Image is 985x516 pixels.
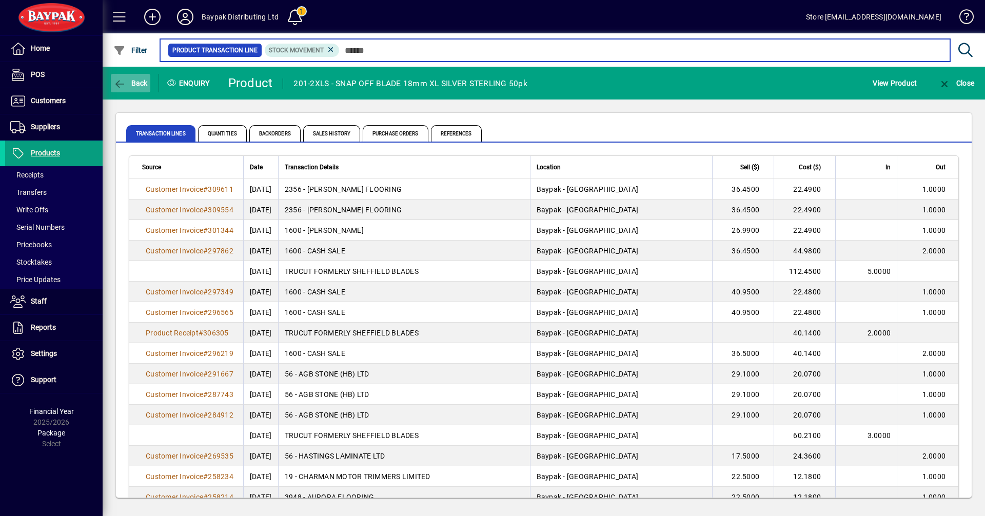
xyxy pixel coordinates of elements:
span: Product Receipt [146,329,199,337]
a: Customer Invoice#284912 [142,409,237,421]
td: 36.5000 [712,343,774,364]
td: 20.0700 [774,384,835,405]
td: 22.4900 [774,200,835,220]
a: Price Updates [5,271,103,288]
td: [DATE] [243,343,278,364]
span: Baypak - [GEOGRAPHIC_DATA] [537,472,639,481]
a: Pricebooks [5,236,103,253]
span: Customer Invoice [146,185,203,193]
span: Customer Invoice [146,472,203,481]
span: # [203,452,208,460]
span: 2.0000 [868,329,891,337]
span: Backorders [249,125,301,142]
app-page-header-button: Back [103,74,159,92]
a: Settings [5,341,103,367]
span: Stocktakes [10,258,52,266]
span: 1.0000 [922,390,946,399]
span: 301344 [208,226,233,234]
div: Enquiry [159,75,221,91]
button: View Product [870,74,919,92]
span: 3.0000 [868,431,891,440]
td: [DATE] [243,364,278,384]
a: POS [5,62,103,88]
span: Customer Invoice [146,411,203,419]
span: # [203,472,208,481]
span: Close [938,79,974,87]
span: Sales History [303,125,360,142]
td: [DATE] [243,200,278,220]
td: 22.5000 [712,466,774,487]
button: Add [136,8,169,26]
span: Support [31,375,56,384]
td: 56 - HASTINGS LAMINATE LTD [278,446,530,466]
a: Serial Numbers [5,219,103,236]
span: # [199,329,203,337]
td: 1600 - CASH SALE [278,343,530,364]
td: [DATE] [243,405,278,425]
span: 284912 [208,411,233,419]
span: Baypak - [GEOGRAPHIC_DATA] [537,452,639,460]
span: Customer Invoice [146,206,203,214]
span: # [203,308,208,316]
span: Home [31,44,50,52]
div: Sell ($) [719,162,769,173]
td: 2356 - [PERSON_NAME] FLOORING [278,200,530,220]
a: Customer Invoice#297862 [142,245,237,256]
td: 3948 - AURORA FLOORING [278,487,530,507]
app-page-header-button: Close enquiry [928,74,985,92]
td: 29.1000 [712,405,774,425]
td: 22.5000 [712,487,774,507]
td: 17.5000 [712,446,774,466]
a: Customer Invoice#301344 [142,225,237,236]
span: Staff [31,297,47,305]
span: # [203,185,208,193]
td: 29.1000 [712,384,774,405]
span: Write Offs [10,206,48,214]
td: [DATE] [243,282,278,302]
div: Date [250,162,272,173]
span: Location [537,162,561,173]
span: In [885,162,891,173]
td: 12.1800 [774,466,835,487]
a: Receipts [5,166,103,184]
span: 2.0000 [922,247,946,255]
span: 5.0000 [868,267,891,275]
span: Baypak - [GEOGRAPHIC_DATA] [537,247,639,255]
a: Customer Invoice#269535 [142,450,237,462]
span: 1.0000 [922,370,946,378]
a: Customer Invoice#287743 [142,389,237,400]
td: [DATE] [243,261,278,282]
a: Customer Invoice#296565 [142,307,237,318]
span: 1.0000 [922,411,946,419]
td: 1600 - CASH SALE [278,282,530,302]
a: Staff [5,289,103,314]
span: Customer Invoice [146,226,203,234]
a: Knowledge Base [952,2,972,35]
span: Sell ($) [740,162,759,173]
span: 306305 [203,329,229,337]
td: [DATE] [243,487,278,507]
span: Package [37,429,65,437]
span: Stock movement [269,47,324,54]
span: 1.0000 [922,185,946,193]
span: # [203,206,208,214]
span: Filter [113,46,148,54]
span: 258214 [208,493,233,501]
span: 1.0000 [922,472,946,481]
td: 40.1400 [774,343,835,364]
td: 36.4500 [712,179,774,200]
span: 1.0000 [922,206,946,214]
span: Baypak - [GEOGRAPHIC_DATA] [537,493,639,501]
span: # [203,493,208,501]
a: Reports [5,315,103,341]
mat-chip: Product Transaction Type: Stock movement [265,44,340,57]
td: 112.4500 [774,261,835,282]
span: 296565 [208,308,233,316]
span: Transaction Details [285,162,339,173]
span: Baypak - [GEOGRAPHIC_DATA] [537,431,639,440]
span: Suppliers [31,123,60,131]
td: 40.9500 [712,302,774,323]
span: Product Transaction Line [172,45,258,55]
span: POS [31,70,45,78]
a: Product Receipt#306305 [142,327,232,339]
